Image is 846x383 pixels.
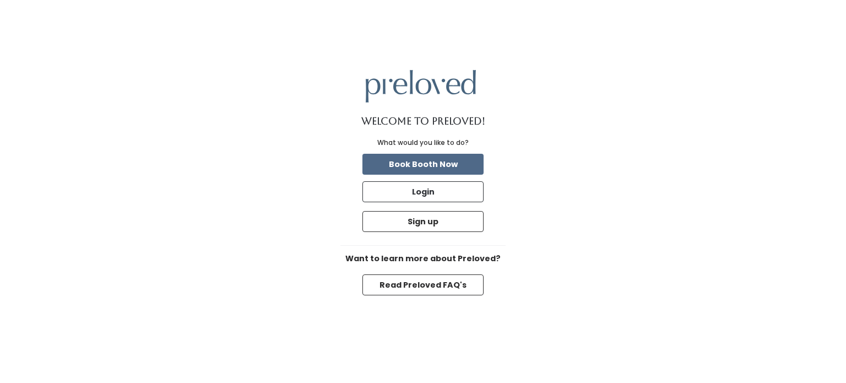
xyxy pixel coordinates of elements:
a: Sign up [360,209,486,234]
button: Book Booth Now [362,154,484,175]
button: Read Preloved FAQ's [362,274,484,295]
a: Login [360,179,486,204]
button: Sign up [362,211,484,232]
h6: Want to learn more about Preloved? [340,255,506,263]
button: Login [362,181,484,202]
div: What would you like to do? [377,138,469,148]
img: preloved logo [366,70,476,103]
h1: Welcome to Preloved! [361,116,485,127]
